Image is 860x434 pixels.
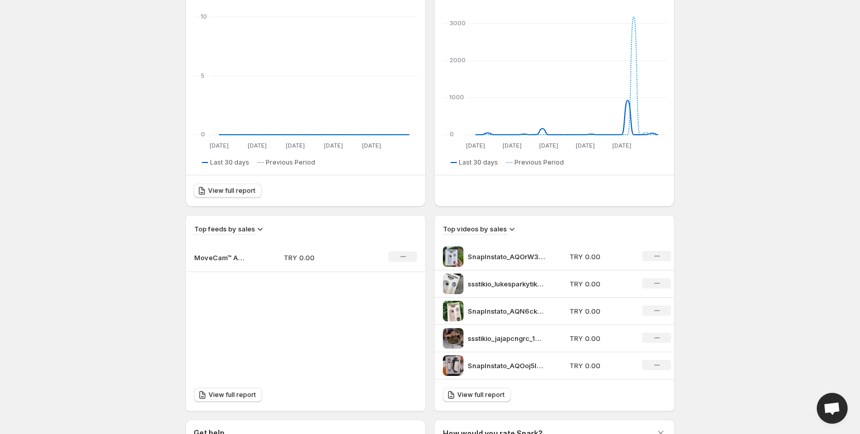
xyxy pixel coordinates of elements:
p: ssstikio_jajapcngrc_1757465771888 [468,333,545,343]
p: TRY 0.00 [570,306,630,316]
text: 0 [201,131,205,138]
text: 2000 [450,57,466,64]
text: [DATE] [362,142,381,149]
span: View full report [208,187,255,195]
text: 1000 [450,94,464,101]
p: TRY 0.00 [570,360,630,371]
p: MoveCam™ Action Camera [PERSON_NAME] [194,252,246,263]
text: [DATE] [612,142,631,149]
span: View full report [457,391,505,399]
text: [DATE] [248,142,267,149]
span: Previous Period [266,158,315,167]
img: ssstikio_lukesparkytiktok_1757465790327 [443,274,463,294]
a: View full report [194,388,262,402]
text: [DATE] [466,142,485,149]
p: TRY 0.00 [284,252,357,263]
text: 5 [201,72,204,79]
p: SnapInstato_AQN6ckd6OsVnNDKoC2F7QW-ikbcqHlt7xlEI_03WPwAQcRswpw_abLDwpRufNPkf25ld82cKRmFMhi18RzWAM... [468,306,545,316]
img: SnapInstato_AQOrW3DXjlFElAvbDeiabpGqOdnae0ML93dHlb1i7zuEi9L35SURCAS0pxQEuE_q1NIgbz-TmxK_BelWKqu-c... [443,246,463,267]
h3: Top feeds by sales [194,224,255,234]
span: Last 30 days [459,158,498,167]
h3: Top videos by sales [443,224,507,234]
text: [DATE] [210,142,229,149]
text: 10 [201,13,207,20]
a: View full report [443,388,511,402]
p: SnapInstato_AQOoj5IJKczSWejeia_CZtS81MnFUSGxryrZAQtIm944zyBPFuw7Rmb2Aw82dHGWzG8JWLVENWFYbvmQlbiaj... [468,360,545,371]
text: [DATE] [503,142,522,149]
span: View full report [209,391,256,399]
text: [DATE] [324,142,343,149]
img: SnapInstato_AQOoj5IJKczSWejeia_CZtS81MnFUSGxryrZAQtIm944zyBPFuw7Rmb2Aw82dHGWzG8JWLVENWFYbvmQlbiaj... [443,355,463,376]
p: TRY 0.00 [570,251,630,262]
p: SnapInstato_AQOrW3DXjlFElAvbDeiabpGqOdnae0ML93dHlb1i7zuEi9L35SURCAS0pxQEuE_q1NIgbz-TmxK_BelWKqu-c... [468,251,545,262]
text: [DATE] [286,142,305,149]
img: ssstikio_jajapcngrc_1757465771888 [443,328,463,349]
span: Previous Period [514,158,564,167]
text: 0 [450,131,454,138]
text: [DATE] [576,142,595,149]
text: 3000 [450,20,466,27]
span: Last 30 days [210,158,249,167]
a: View full report [194,184,262,198]
p: TRY 0.00 [570,333,630,343]
text: [DATE] [539,142,558,149]
p: TRY 0.00 [570,279,630,289]
div: Open chat [817,393,848,424]
p: ssstikio_lukesparkytiktok_1757465790327 [468,279,545,289]
img: SnapInstato_AQN6ckd6OsVnNDKoC2F7QW-ikbcqHlt7xlEI_03WPwAQcRswpw_abLDwpRufNPkf25ld82cKRmFMhi18RzWAM... [443,301,463,321]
